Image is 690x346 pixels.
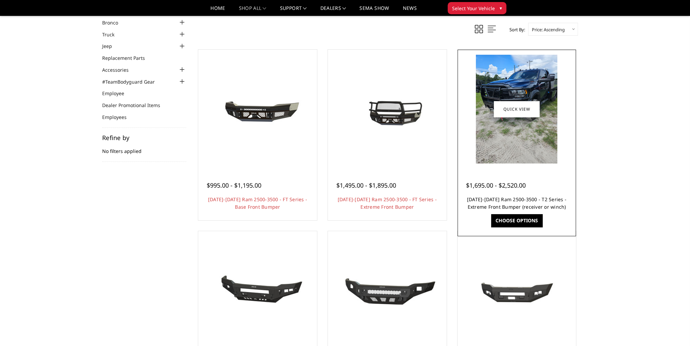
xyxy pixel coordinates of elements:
a: Replacement Parts [102,54,153,62]
img: 2019-2025 Ram 2500-3500 - FT Series - Base Front Bumper [203,84,312,135]
a: 2019-2025 Ram 2500-3500 - FT Series - Base Front Bumper [200,51,315,167]
span: $1,695.00 - $2,520.00 [466,181,526,189]
span: $1,495.00 - $1,895.00 [336,181,396,189]
a: Home [210,6,225,16]
span: Select Your Vehicle [452,5,495,12]
a: shop all [239,6,266,16]
button: Select Your Vehicle [448,2,506,14]
a: SEMA Show [359,6,389,16]
a: #TeamBodyguard Gear [102,78,163,85]
a: Employees [102,114,135,121]
a: Support [280,6,307,16]
img: 2019-2025 Ram 2500-3500 - A2 Series- Base Front Bumper (winch mount) [462,266,571,315]
a: Dealer Promotional Items [102,102,169,109]
a: Dealers [320,6,346,16]
a: Choose Options [491,214,542,227]
a: Truck [102,31,123,38]
a: Quick view [494,101,539,117]
a: Bronco [102,19,127,26]
span: ▾ [500,4,502,12]
img: 2019-2024 Ram 2500-3500 - A2L Series - Base Front Bumper (Non-Winch) [203,265,312,316]
a: Jeep [102,42,120,50]
span: $995.00 - $1,195.00 [207,181,261,189]
label: Sort By: [506,24,525,35]
a: Accessories [102,66,137,73]
img: 2019-2025 Ram 2500-3500 - Freedom Series - Base Front Bumper (non-winch) [333,265,442,316]
a: Employee [102,90,133,97]
a: News [403,6,416,16]
a: [DATE]-[DATE] Ram 2500-3500 - T2 Series - Extreme Front Bumper (receiver or winch) [467,196,566,210]
a: 2019-2026 Ram 2500-3500 - FT Series - Extreme Front Bumper 2019-2026 Ram 2500-3500 - FT Series - ... [330,51,445,167]
img: 2019-2026 Ram 2500-3500 - T2 Series - Extreme Front Bumper (receiver or winch) [476,55,557,163]
a: 2019-2026 Ram 2500-3500 - T2 Series - Extreme Front Bumper (receiver or winch) 2019-2026 Ram 2500... [459,51,575,167]
div: No filters applied [102,135,186,162]
a: [DATE]-[DATE] Ram 2500-3500 - FT Series - Base Front Bumper [208,196,307,210]
h5: Refine by [102,135,186,141]
a: [DATE]-[DATE] Ram 2500-3500 - FT Series - Extreme Front Bumper [338,196,437,210]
